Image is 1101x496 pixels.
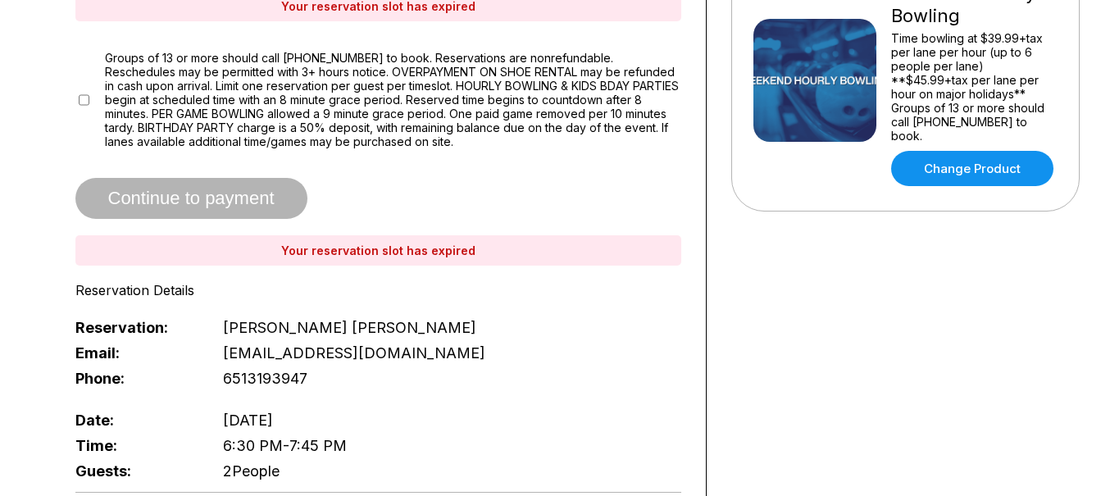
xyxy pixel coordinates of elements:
span: [DATE] [223,412,273,429]
span: 6513193947 [223,370,307,387]
span: 2 People [223,462,280,480]
span: Time: [75,437,197,454]
a: Change Product [891,151,1053,186]
span: Phone: [75,370,197,387]
span: Groups of 13 or more should call [PHONE_NUMBER] to book. Reservations are nonrefundable. Reschedu... [105,51,681,148]
span: Reservation: [75,319,197,336]
div: Reservation Details [75,282,681,298]
div: Time bowling at $39.99+tax per lane per hour (up to 6 people per lane) **$45.99+tax per lane per ... [891,31,1058,143]
img: Weekend Hourly Bowling [753,19,876,142]
span: [PERSON_NAME] [PERSON_NAME] [223,319,476,336]
div: Your reservation slot has expired [75,235,681,266]
span: [EMAIL_ADDRESS][DOMAIN_NAME] [223,344,485,362]
span: Date: [75,412,197,429]
span: Email: [75,344,197,362]
span: 6:30 PM - 7:45 PM [223,437,347,454]
span: Guests: [75,462,197,480]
